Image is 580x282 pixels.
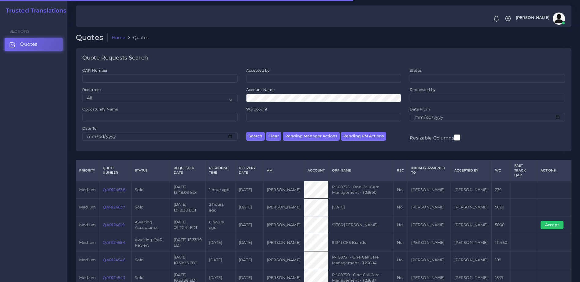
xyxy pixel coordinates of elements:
label: Opportunity Name [82,107,118,112]
td: Sold [131,199,170,216]
th: Fast Track QAR [511,160,537,181]
span: Sections [9,29,30,34]
td: 239 [491,181,511,199]
a: QAR124584 [103,240,125,245]
td: [PERSON_NAME] [451,234,491,251]
a: Quotes [5,38,63,51]
th: Status [131,160,170,181]
span: medium [79,205,96,209]
th: Quote Number [99,160,131,181]
label: QAR Number [82,68,108,73]
span: medium [79,275,96,280]
td: [PERSON_NAME] [408,199,451,216]
td: P-100731 - One Call Care Management - T23684 [328,251,393,269]
a: [PERSON_NAME]avatar [513,13,567,25]
td: [DATE] 15:33:19 EDT [170,234,205,251]
td: [DATE] 13:48:09 EDT [170,181,205,199]
td: [PERSON_NAME] [451,181,491,199]
span: Quotes [20,41,37,48]
td: 91386 [PERSON_NAME] [328,216,393,234]
label: Date To [82,126,97,131]
td: No [393,181,408,199]
td: [DATE] 13:19:30 EDT [170,199,205,216]
td: P-100735 - One Call Care Management - T23690 [328,181,393,199]
li: Quotes [125,34,149,41]
label: Requested by [410,87,436,92]
td: [PERSON_NAME] [263,216,304,234]
td: [PERSON_NAME] [408,216,451,234]
td: No [393,199,408,216]
td: 189 [491,251,511,269]
label: Date From [410,107,430,112]
button: Clear [266,132,281,141]
td: Awaiting QAR Review [131,234,170,251]
a: Home [112,34,125,41]
td: No [393,216,408,234]
td: 5000 [491,216,511,234]
span: medium [79,258,96,262]
a: QAR124543 [103,275,125,280]
a: QAR124637 [103,205,125,209]
label: Resizable Columns [410,134,460,141]
td: [DATE] [205,234,235,251]
td: 6 hours ago [205,216,235,234]
th: Delivery Date [235,160,263,181]
td: No [393,234,408,251]
td: [DATE] [235,181,263,199]
a: QAR124619 [103,222,124,227]
td: [PERSON_NAME] [263,234,304,251]
td: [PERSON_NAME] [263,181,304,199]
th: WC [491,160,511,181]
h4: Quote Requests Search [82,55,148,61]
th: Response Time [205,160,235,181]
td: [PERSON_NAME] [451,199,491,216]
td: [PERSON_NAME] [451,216,491,234]
td: [PERSON_NAME] [263,199,304,216]
label: Recurrent [82,87,101,92]
span: medium [79,222,96,227]
button: Pending Manager Actions [283,132,340,141]
span: medium [79,240,96,245]
label: Account Name [246,87,275,92]
td: Awaiting Acceptance [131,216,170,234]
th: Account [304,160,328,181]
td: [DATE] 09:22:41 EDT [170,216,205,234]
td: [DATE] [328,199,393,216]
button: Pending PM Actions [341,132,386,141]
td: 111460 [491,234,511,251]
a: Accept [541,222,568,227]
td: [PERSON_NAME] [408,181,451,199]
td: Sold [131,251,170,269]
a: QAR124546 [103,258,125,262]
label: Status [410,68,422,73]
td: [DATE] [235,199,263,216]
th: AM [263,160,304,181]
th: Accepted by [451,160,491,181]
th: REC [393,160,408,181]
td: 91341 CFS Brands [328,234,393,251]
span: medium [79,187,96,192]
td: [PERSON_NAME] [263,251,304,269]
th: Opp Name [328,160,393,181]
button: Search [246,132,265,141]
td: [DATE] [205,251,235,269]
td: Sold [131,181,170,199]
td: [PERSON_NAME] [408,234,451,251]
button: Accept [541,221,563,229]
th: Requested Date [170,160,205,181]
td: 2 hours ago [205,199,235,216]
th: Actions [537,160,571,181]
td: [DATE] [235,234,263,251]
td: [DATE] [235,251,263,269]
td: [DATE] [235,216,263,234]
a: Trusted Translations [2,7,67,14]
label: Wordcount [246,107,268,112]
td: [PERSON_NAME] [408,251,451,269]
h2: Quotes [76,33,108,42]
input: Resizable Columns [454,134,460,141]
a: QAR124638 [103,187,125,192]
span: [PERSON_NAME] [516,16,549,20]
label: Accepted by [246,68,270,73]
td: No [393,251,408,269]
